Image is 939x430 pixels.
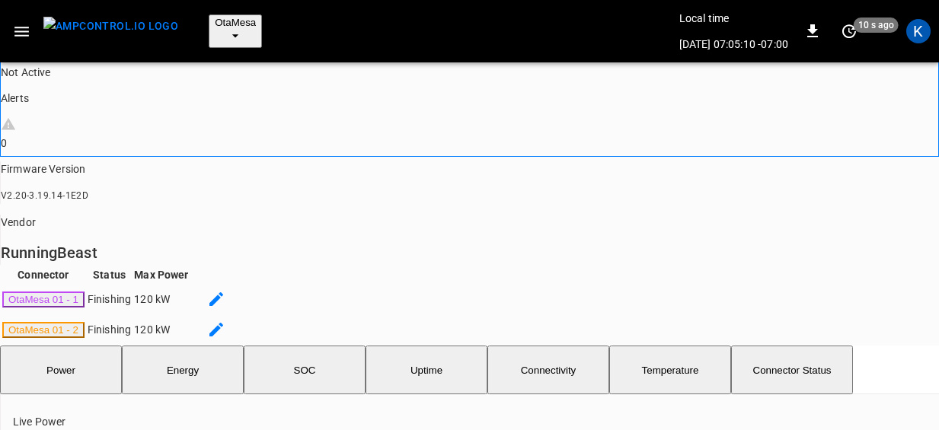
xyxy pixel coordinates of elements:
[1,190,88,201] span: V2.20-3.19.14-1E2D
[679,11,788,26] p: Local time
[122,346,244,394] button: Energy
[366,346,487,394] button: Uptime
[2,291,85,307] button: OtaMesa 01 - 1
[487,346,609,394] button: Connectivity
[1,65,939,80] p: Not Active
[215,17,256,28] span: OtaMesa
[1,91,939,106] p: Alerts
[87,285,132,314] td: Finishing
[731,346,853,394] button: Connector Status
[133,266,189,283] th: Max Power
[1,161,939,177] p: Firmware Version
[1,135,939,151] div: 0
[37,12,184,50] button: menu
[2,266,85,283] th: Connector
[837,19,861,43] button: set refresh interval
[13,414,890,429] p: Live Power
[133,315,189,344] td: 120 kW
[2,322,85,338] button: OtaMesa 01 - 2
[906,19,931,43] div: profile-icon
[133,285,189,314] td: 120 kW
[854,18,899,33] span: 10 s ago
[87,266,132,283] th: Status
[87,315,132,344] td: Finishing
[209,14,262,48] button: OtaMesa
[1,215,939,230] p: Vendor
[609,346,731,394] button: Temperature
[679,37,788,52] p: [DATE] 07:05:10 -07:00
[1,240,939,265] h6: RunningBeast
[43,17,178,36] img: ampcontrol.io logo
[244,346,366,394] button: SOC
